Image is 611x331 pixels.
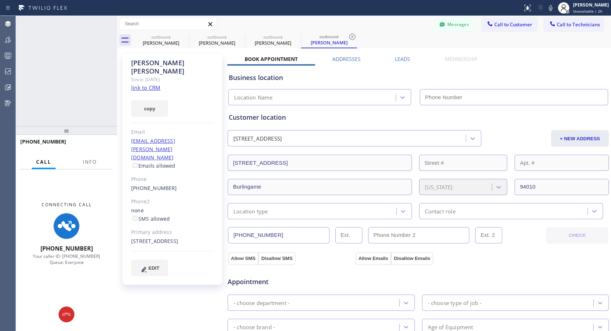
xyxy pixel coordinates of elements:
[228,252,258,265] button: Allow SMS
[134,40,188,46] div: [PERSON_NAME]
[131,175,214,184] div: Phone
[190,32,244,48] div: Carlos Rodriguez
[131,260,168,276] button: EDIT
[356,252,391,265] button: Allow Emails
[131,207,214,223] div: none
[245,56,298,62] label: Book Appointment
[133,163,137,168] input: Emails allowed
[332,56,361,62] label: Addresses
[435,18,474,31] button: Messages
[233,299,290,307] div: - choose department -
[233,323,275,331] div: - choose brand -
[131,84,160,91] a: link to CRM
[428,323,473,331] div: Age of Equipment
[258,252,296,265] button: Disallow SMS
[475,227,502,243] input: Ext. 2
[557,21,600,28] span: Call to Technicians
[131,128,214,136] div: Email
[134,34,188,40] div: outbound
[246,40,300,46] div: [PERSON_NAME]
[228,179,412,195] input: City
[78,155,101,169] button: Info
[120,18,216,30] input: Search
[131,228,214,237] div: Primary address
[335,227,362,243] input: Ext.
[134,32,188,48] div: Carlos Rodriguez
[515,179,609,195] input: ZIP
[131,185,177,191] a: [PHONE_NUMBER]
[573,2,609,8] div: [PERSON_NAME]
[246,34,300,40] div: outbound
[228,155,412,171] input: Address
[131,162,176,169] label: Emails allowed
[419,155,508,171] input: Street #
[395,56,410,62] label: Leads
[228,227,330,243] input: Phone Number
[133,216,137,221] input: SMS allowed
[425,207,456,215] div: Contact role
[445,56,477,62] label: Membership
[20,138,66,145] span: [PHONE_NUMBER]
[573,9,602,14] span: Unavailable | 2h
[246,32,300,48] div: Liz Velarde
[368,227,470,243] input: Phone Number 2
[40,244,93,252] span: [PHONE_NUMBER]
[228,277,354,287] span: Appointment
[229,112,608,122] div: Customer location
[131,198,214,206] div: Phone2
[42,202,92,208] span: Connecting Call
[131,100,168,117] button: copy
[190,34,244,40] div: outbound
[131,215,170,222] label: SMS allowed
[302,32,356,48] div: Liz Velarde
[190,40,244,46] div: [PERSON_NAME]
[32,155,56,169] button: Call
[131,75,214,84] div: Since: [DATE]
[83,159,97,165] span: Info
[131,137,175,161] a: [EMAIL_ADDRESS][PERSON_NAME][DOMAIN_NAME]
[546,3,556,13] button: Mute
[36,159,51,165] span: Call
[229,73,608,83] div: Business location
[494,21,532,28] span: Call to Customer
[33,253,100,265] span: Your caller ID: [PHONE_NUMBER] Queue: Everyone
[302,39,356,46] div: [PERSON_NAME]
[546,227,608,244] button: CHECK
[302,34,356,39] div: outbound
[515,155,609,171] input: Apt. #
[149,265,159,271] span: EDIT
[544,18,604,31] button: Call to Technicians
[391,252,433,265] button: Disallow Emails
[59,306,74,322] button: Hang up
[482,18,537,31] button: Call to Customer
[233,134,282,143] div: [STREET_ADDRESS]
[420,89,608,105] input: Phone Number
[428,299,482,307] div: - choose type of job -
[131,59,214,75] div: [PERSON_NAME] [PERSON_NAME]
[131,237,214,246] div: [STREET_ADDRESS]
[551,130,609,147] button: + NEW ADDRESS
[233,207,268,215] div: Location type
[234,93,273,102] div: Location Name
